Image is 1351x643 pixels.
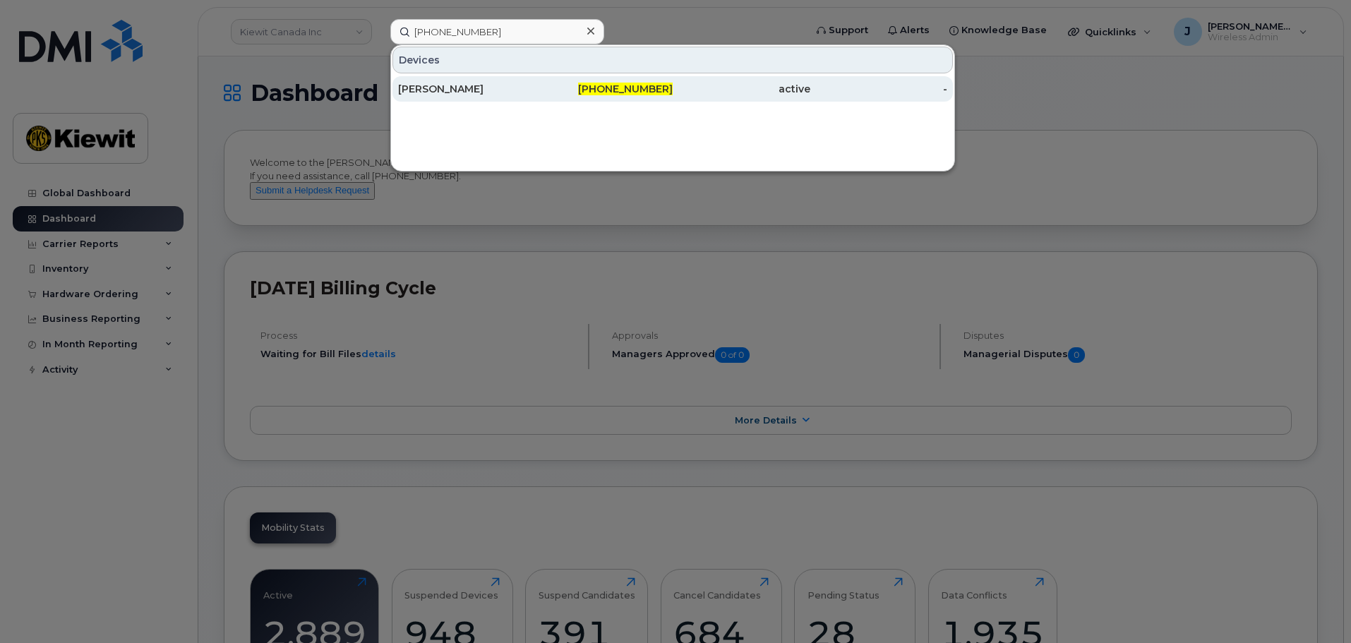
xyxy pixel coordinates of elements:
div: [PERSON_NAME] [398,82,536,96]
div: Devices [392,47,953,73]
div: active [673,82,810,96]
iframe: Messenger Launcher [1290,582,1340,632]
a: [PERSON_NAME][PHONE_NUMBER]active- [392,76,953,102]
div: - [810,82,948,96]
span: [PHONE_NUMBER] [578,83,673,95]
